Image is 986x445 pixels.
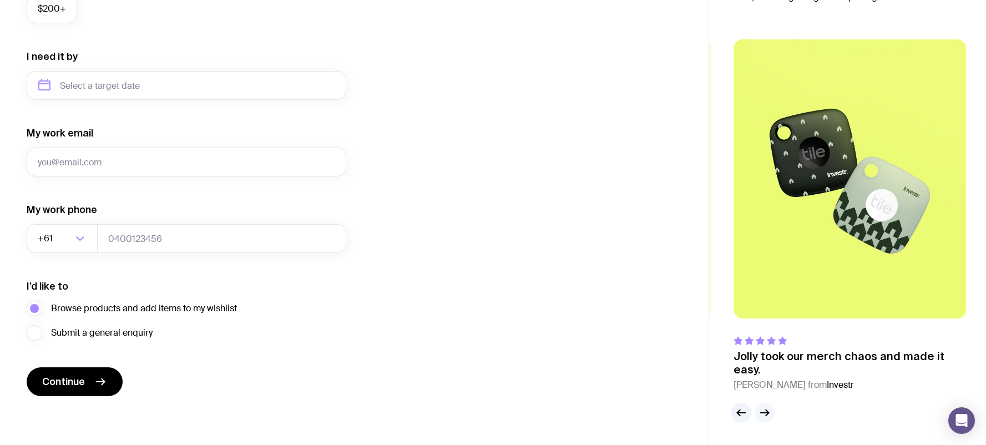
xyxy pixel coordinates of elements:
label: I’d like to [27,280,68,293]
span: +61 [38,224,55,253]
input: you@email.com [27,148,346,176]
label: I need it by [27,50,78,63]
button: Continue [27,367,123,396]
p: Jolly took our merch chaos and made it easy. [734,350,966,376]
div: Open Intercom Messenger [948,407,975,434]
cite: [PERSON_NAME] from [734,378,966,392]
div: Search for option [27,224,98,253]
span: Browse products and add items to my wishlist [51,302,237,315]
input: 0400123456 [97,224,346,253]
span: Continue [42,375,85,388]
span: Investr [827,379,854,391]
input: Search for option [55,224,72,253]
span: Submit a general enquiry [51,326,153,340]
label: My work phone [27,203,97,216]
label: My work email [27,127,93,140]
input: Select a target date [27,71,346,100]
